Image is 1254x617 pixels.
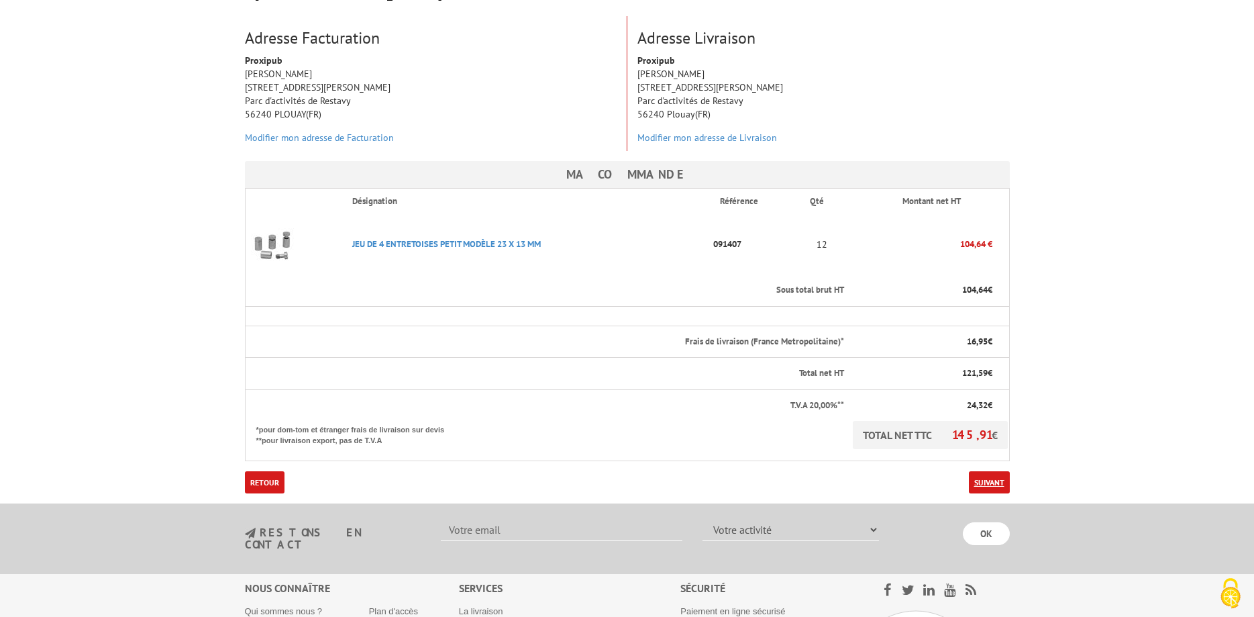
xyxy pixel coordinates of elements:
a: Modifier mon adresse de Livraison [637,132,777,144]
a: Suivant [969,471,1010,493]
p: 104,64 € [845,232,992,256]
div: Nous connaître [245,581,459,596]
input: Votre email [441,518,682,541]
p: € [856,367,992,380]
a: JEU DE 4 ENTRETOISES PETIT MODèLE 23 X 13 MM [352,238,541,250]
span: 145,91 [952,427,992,442]
button: Cookies (fenêtre modale) [1207,571,1254,617]
strong: Proxipub [637,54,675,66]
th: Désignation [342,189,709,214]
a: Plan d'accès [369,606,418,616]
p: T.V.A 20,00%** [256,399,845,412]
h3: Ma commande [245,161,1010,188]
p: TOTAL NET TTC € [853,421,1008,449]
h3: restons en contact [245,527,421,551]
span: 104,64 [962,284,988,295]
div: Sécurité [680,581,849,596]
a: Modifier mon adresse de Facturation [245,132,394,144]
p: *pour dom-tom et étranger frais de livraison sur devis **pour livraison export, pas de T.V.A [256,421,458,446]
th: Référence [709,189,799,214]
a: Retour [245,471,284,493]
div: Services [459,581,681,596]
p: € [856,336,992,348]
p: Montant net HT [856,195,1007,208]
th: Total net HT [245,358,845,390]
span: 24,32 [967,399,988,411]
span: 16,95 [967,336,988,347]
img: newsletter.jpg [245,528,256,539]
strong: Proxipub [245,54,282,66]
p: € [856,399,992,412]
p: 091407 [709,232,799,256]
div: [PERSON_NAME] [STREET_ADDRESS][PERSON_NAME] Parc d'activités de Restavy 56240 PLOUAY(FR) [235,54,627,151]
h3: Adresse Livraison [637,30,1010,47]
input: OK [963,522,1010,545]
p: € [856,284,992,297]
h3: Adresse Facturation [245,30,617,47]
th: Qté [799,189,846,214]
a: Qui sommes nous ? [245,606,323,616]
div: [PERSON_NAME] [STREET_ADDRESS][PERSON_NAME] Parc d'activités de Restavy 56240 Plouay(FR) [627,54,1020,151]
img: JEU DE 4 ENTRETOISES PETIT MODèLE 23 X 13 MM [246,218,299,271]
span: 121,59 [962,367,988,379]
td: 12 [799,214,846,275]
th: Frais de livraison (France Metropolitaine)* [245,326,845,358]
a: Paiement en ligne sécurisé [680,606,785,616]
a: La livraison [459,606,503,616]
th: Sous total brut HT [245,275,845,306]
img: Cookies (fenêtre modale) [1214,577,1247,610]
